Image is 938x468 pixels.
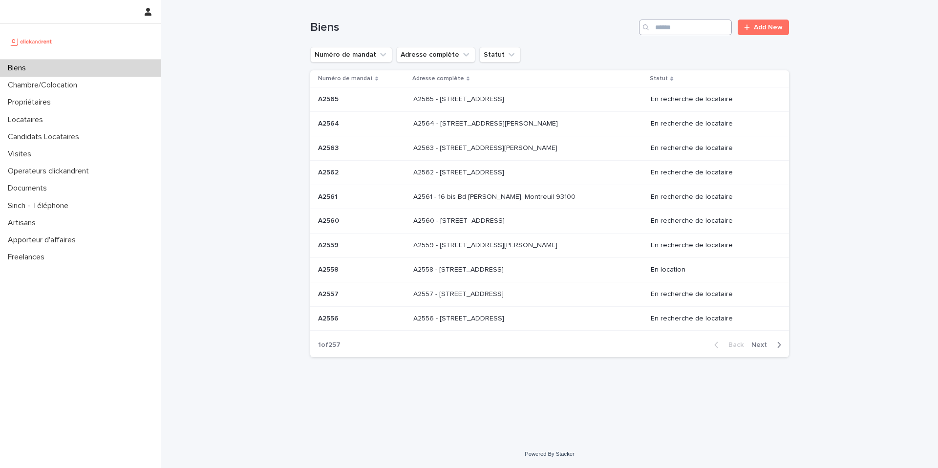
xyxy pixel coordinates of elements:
p: A2558 - [STREET_ADDRESS] [413,264,506,274]
p: Locataires [4,115,51,125]
p: En location [651,266,773,274]
p: A2557 [318,288,341,298]
p: Freelances [4,253,52,262]
p: En recherche de locataire [651,144,773,152]
p: Visites [4,149,39,159]
tr: A2558A2558 A2558 - [STREET_ADDRESS]A2558 - [STREET_ADDRESS] En location [310,257,789,282]
p: Chambre/Colocation [4,81,85,90]
tr: A2556A2556 A2556 - [STREET_ADDRESS]A2556 - [STREET_ADDRESS] En recherche de locataire [310,306,789,331]
p: Propriétaires [4,98,59,107]
p: Biens [4,64,34,73]
p: A2556 - [STREET_ADDRESS] [413,313,506,323]
p: Sinch - Téléphone [4,201,76,211]
p: A2561 - 16 bis Bd [PERSON_NAME], Montreuil 93100 [413,191,577,201]
p: Adresse complète [412,73,464,84]
p: Operateurs clickandrent [4,167,97,176]
tr: A2557A2557 A2557 - [STREET_ADDRESS]A2557 - [STREET_ADDRESS] En recherche de locataire [310,282,789,306]
p: A2558 [318,264,341,274]
tr: A2564A2564 A2564 - [STREET_ADDRESS][PERSON_NAME]A2564 - [STREET_ADDRESS][PERSON_NAME] En recherch... [310,112,789,136]
button: Back [706,340,747,349]
p: A2564 - [STREET_ADDRESS][PERSON_NAME] [413,118,560,128]
p: A2556 [318,313,341,323]
p: A2565 - [STREET_ADDRESS] [413,93,506,104]
tr: A2563A2563 A2563 - [STREET_ADDRESS][PERSON_NAME]A2563 - [STREET_ADDRESS][PERSON_NAME] En recherch... [310,136,789,160]
tr: A2560A2560 A2560 - [STREET_ADDRESS]A2560 - [STREET_ADDRESS] En recherche de locataire [310,209,789,234]
button: Numéro de mandat [310,47,392,63]
p: Candidats Locataires [4,132,87,142]
p: Statut [650,73,668,84]
p: A2561 [318,191,340,201]
p: En recherche de locataire [651,95,773,104]
button: Statut [479,47,521,63]
p: A2562 [318,167,341,177]
a: Powered By Stacker [525,451,574,457]
span: Add New [754,24,783,31]
span: Next [751,341,773,348]
p: En recherche de locataire [651,290,773,298]
p: A2564 [318,118,341,128]
span: Back [723,341,744,348]
p: A2560 [318,215,341,225]
p: A2563 - 781 Avenue de Monsieur Teste, Montpellier 34070 [413,142,559,152]
tr: A2559A2559 A2559 - [STREET_ADDRESS][PERSON_NAME]A2559 - [STREET_ADDRESS][PERSON_NAME] En recherch... [310,234,789,258]
p: 1 of 257 [310,333,348,357]
p: A2559 [318,239,341,250]
p: En recherche de locataire [651,120,773,128]
p: A2560 - [STREET_ADDRESS] [413,215,507,225]
tr: A2561A2561 A2561 - 16 bis Bd [PERSON_NAME], Montreuil 93100A2561 - 16 bis Bd [PERSON_NAME], Montr... [310,185,789,209]
p: En recherche de locataire [651,241,773,250]
p: Apporteur d'affaires [4,235,84,245]
tr: A2562A2562 A2562 - [STREET_ADDRESS]A2562 - [STREET_ADDRESS] En recherche de locataire [310,160,789,185]
p: En recherche de locataire [651,217,773,225]
img: UCB0brd3T0yccxBKYDjQ [8,32,55,51]
p: En recherche de locataire [651,169,773,177]
p: Numéro de mandat [318,73,373,84]
p: Documents [4,184,55,193]
input: Search [639,20,732,35]
p: En recherche de locataire [651,193,773,201]
h1: Biens [310,21,635,35]
p: A2557 - [STREET_ADDRESS] [413,288,506,298]
button: Next [747,340,789,349]
p: En recherche de locataire [651,315,773,323]
a: Add New [738,20,789,35]
button: Adresse complète [396,47,475,63]
p: A2559 - [STREET_ADDRESS][PERSON_NAME] [413,239,559,250]
p: A2563 [318,142,341,152]
tr: A2565A2565 A2565 - [STREET_ADDRESS]A2565 - [STREET_ADDRESS] En recherche de locataire [310,87,789,112]
p: Artisans [4,218,43,228]
p: A2562 - [STREET_ADDRESS] [413,167,506,177]
p: A2565 [318,93,341,104]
